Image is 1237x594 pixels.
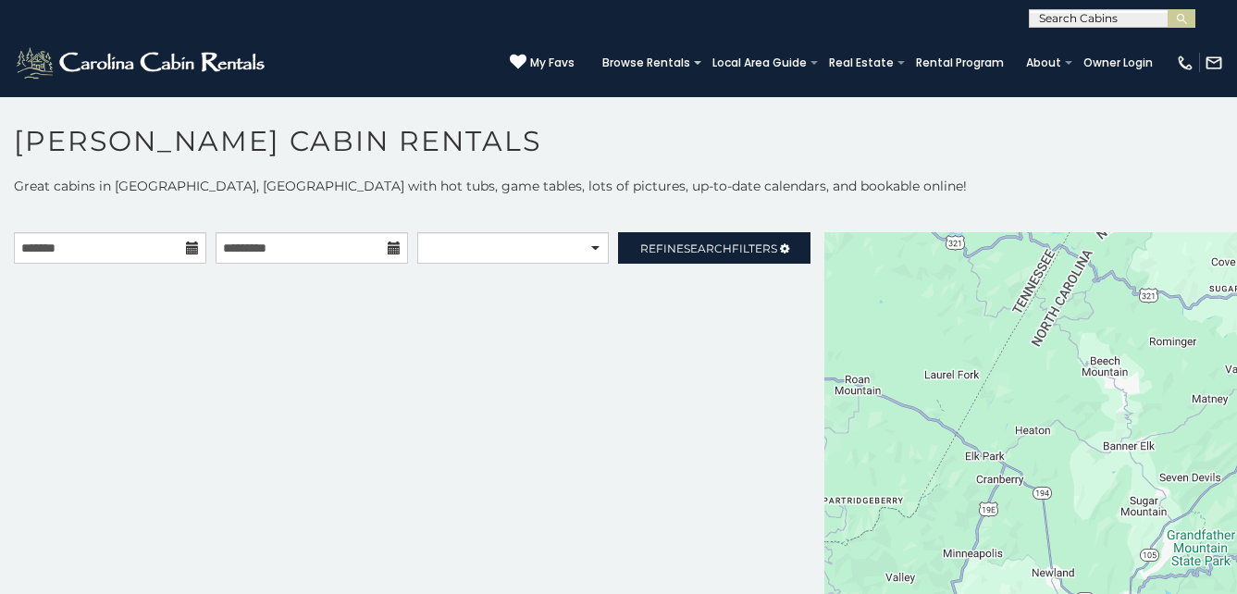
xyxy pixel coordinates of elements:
[907,50,1013,76] a: Rental Program
[1074,50,1162,76] a: Owner Login
[684,241,732,255] span: Search
[820,50,903,76] a: Real Estate
[1205,54,1223,72] img: mail-regular-white.png
[1176,54,1194,72] img: phone-regular-white.png
[640,241,777,255] span: Refine Filters
[618,232,810,264] a: RefineSearchFilters
[14,44,270,81] img: White-1-2.png
[703,50,816,76] a: Local Area Guide
[530,55,575,71] span: My Favs
[510,54,575,72] a: My Favs
[1017,50,1070,76] a: About
[593,50,699,76] a: Browse Rentals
